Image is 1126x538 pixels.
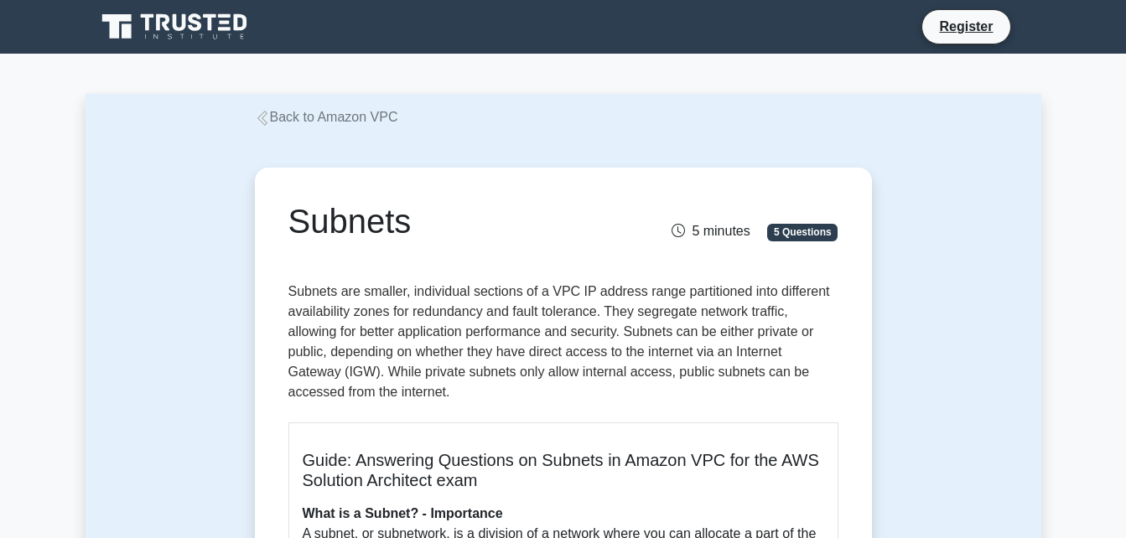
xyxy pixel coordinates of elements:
p: Subnets are smaller, individual sections of a VPC IP address range partitioned into different ava... [288,282,838,409]
h5: Guide: Answering Questions on Subnets in Amazon VPC for the AWS Solution Architect exam [303,450,824,490]
span: 5 Questions [767,224,838,241]
h1: Subnets [288,201,648,241]
a: Back to Amazon VPC [255,110,398,124]
b: What is a Subnet? - Importance [303,506,503,520]
a: Register [929,16,1003,37]
span: 5 minutes [672,224,750,238]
